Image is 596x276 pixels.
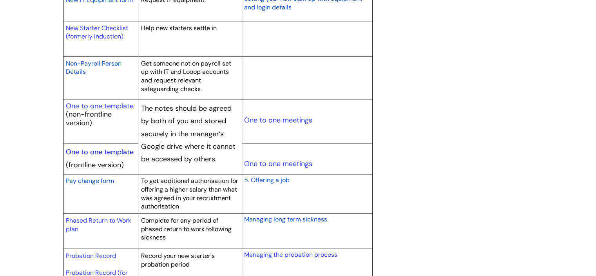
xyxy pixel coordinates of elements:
span: 5. Offering a job [244,176,289,184]
td: (frontline version) [63,143,138,174]
a: One to one template [66,101,134,111]
a: Managing the probation process [244,250,337,259]
a: New Starter Checklist (formerly Induction) [66,24,128,41]
a: One to one template [66,147,134,157]
a: Pay change form [66,176,114,185]
a: One to one meetings [244,159,312,168]
p: (non-frontline version) [66,110,136,127]
span: Help new starters settle in [141,24,217,32]
a: One to one meetings [244,115,312,125]
a: Probation Record [66,252,116,260]
a: 5. Offering a job [244,175,289,185]
a: Non-Payroll Person Details [66,58,121,77]
span: Managing long term sickness [244,215,327,223]
span: Complete for any period of phased return to work following sickness [141,216,232,241]
span: Non-Payroll Person Details [66,59,121,76]
a: Managing long term sickness [244,214,327,224]
span: Get someone not on payroll set up with IT and Looop accounts and request relevant safeguarding ch... [141,59,231,93]
a: Phased Return to Work plan [66,216,131,233]
td: The notes should be agreed by both of you and stored securely in the manager’s Google drive where... [138,99,242,174]
span: Record your new starter's probation period [141,252,215,269]
span: To get additional authorisation for offering a higher salary than what was agreed in your recruit... [141,177,238,210]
